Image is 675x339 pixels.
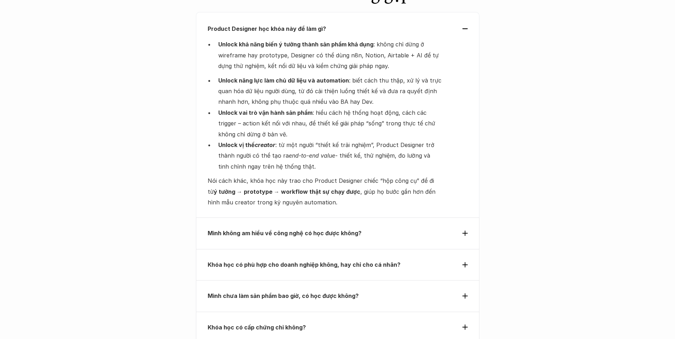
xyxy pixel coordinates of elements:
p: : không chỉ dừng ở wireframe hay prototype, Designer có thể dùng n8n, Notion, Airtable + AI để tự... [218,39,442,71]
strong: creator [255,141,275,148]
strong: Unlock khả năng biến ý tưởng thành sản phẩm khả dụng [218,41,373,48]
strong: Unlock vị thế [218,141,255,148]
strong: ý tưởng → prototype → workflow thật sự chạy được [214,188,360,195]
p: : hiểu cách hệ thống hoạt động, cách các trigger – action kết nối với nhau, để thiết kế giải pháp... [218,107,442,140]
strong: Khóa học có phù hợp cho doanh nghiệp không, hay chỉ cho cá nhân? [208,261,400,268]
strong: Mình chưa làm sản phẩm bao giờ, có học được không? [208,292,359,299]
em: end-to-end value [289,152,335,159]
strong: Khóa học có cấp chứng chỉ không? [208,324,306,331]
p: Nói cách khác, khóa học này trao cho Product Designer chiếc “hộp công cụ” để đi từ , giúp họ bước... [208,175,442,208]
strong: Mình không am hiểu về công nghệ có học được không? [208,230,361,237]
strong: Product Designer học khóa này để làm gì? [208,25,326,32]
strong: Unlock năng lực làm chủ dữ liệu và automation [218,77,349,84]
p: : từ một người “thiết kế trải nghiệm”, Product Designer trở thành người có thể tạo ra - thiết kế,... [218,140,442,172]
strong: Unlock vai trò vận hành sản phẩm [218,109,313,116]
p: : biết cách thu thập, xử lý và trực quan hóa dữ liệu người dùng, từ đó cải thiện luồng thiết kế v... [218,75,442,107]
